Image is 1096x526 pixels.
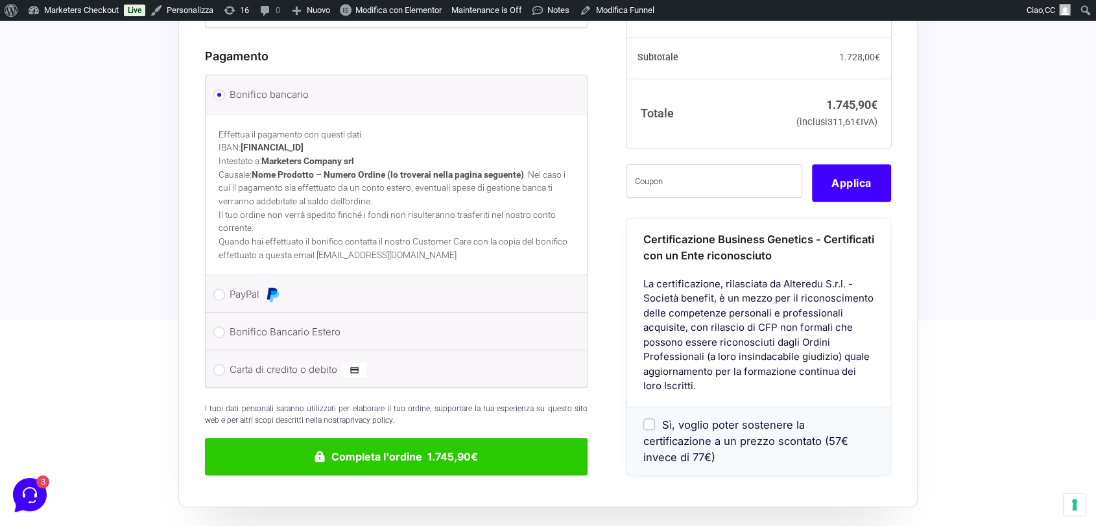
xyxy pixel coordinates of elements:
[1045,5,1055,15] span: CC
[39,425,61,436] p: Home
[112,425,147,436] p: Messaggi
[54,88,198,101] p: Ciao 🙂 Se hai qualche domanda siamo qui per aiutarti!
[16,67,244,106] a: AssistenzaCiao 🙂 Se hai qualche domanda siamo qui per aiutarti!7 mesi fa1
[627,277,890,407] div: La certificazione, rilasciata da Alteredu S.r.l. - Società benefit, è un mezzo per il riconoscime...
[643,418,655,430] input: Sì, voglio poter sostenere la certificazione a un prezzo scontato (57€ invece di 77€)
[230,85,558,104] label: Bonifico bancario
[29,241,212,254] input: Cerca un articolo...
[342,362,366,377] img: Carta di credito o debito
[206,73,239,84] p: 7 mesi fa
[643,233,874,262] span: Certificazione Business Genetics - Certificati con un Ente riconosciuto
[346,416,392,425] a: privacy policy
[827,117,860,128] span: 311,61
[230,285,558,304] label: PayPal
[252,169,524,180] strong: Nome Prodotto – Numero Ordine (lo troverai nella pagina seguente)
[870,98,877,112] span: €
[54,138,195,151] p: Ciao 🙂 Se hai qualche domanda siamo qui per aiutarti!
[21,74,47,100] img: dark
[241,142,304,152] strong: [FINANCIAL_ID]
[643,418,848,464] span: Sì, voglio poter sostenere la certificazione a un prezzo scontato (57€ invece di 77€)
[261,156,354,166] strong: Marketers Company srl
[21,213,101,224] span: Trova una risposta
[205,438,588,475] button: Completa l'ordine 1.745,90€
[796,117,877,128] small: (inclusi IVA)
[355,5,442,15] span: Modifica con Elementor
[626,78,788,148] th: Totale
[230,322,558,342] label: Bonifico Bancario Estero
[21,52,110,62] span: Le tue conversazioni
[21,161,239,187] button: Inizia una conversazione
[205,47,588,65] h3: Pagamento
[169,407,249,436] button: Aiuto
[54,123,195,136] span: [PERSON_NAME]
[839,52,880,62] bdi: 1.728,00
[202,123,239,134] p: 12 mesi fa
[10,10,218,31] h2: Ciao da Marketers 👋
[812,164,891,202] button: Applica
[626,164,802,198] input: Coupon
[115,52,239,62] a: [DEMOGRAPHIC_DATA] tutto
[226,138,239,151] span: 2
[626,38,788,79] th: Subtotale
[826,98,877,112] bdi: 1.745,90
[875,52,880,62] span: €
[90,407,170,436] button: 3Messaggi
[219,128,574,208] p: Effettua il pagamento con questi dati. IBAN: Intestato a: Causale: . Nel caso i cui il pagamento ...
[200,425,219,436] p: Aiuto
[1064,494,1086,516] button: Le tue preferenze relative al consenso per le tecnologie di tracciamento
[84,169,191,180] span: Inizia una conversazione
[138,213,239,224] a: Apri Centro Assistenza
[230,360,558,379] label: Carta di credito o debito
[265,287,280,302] img: PayPal
[205,403,588,426] p: I tuoi dati personali saranno utilizzati per elaborare il tuo ordine, supportare la tua esperienz...
[21,124,47,150] img: dark
[10,407,90,436] button: Home
[226,88,239,101] span: 1
[10,475,49,514] iframe: Customerly Messenger Launcher
[16,117,244,156] a: [PERSON_NAME]Ciao 🙂 Se hai qualche domanda siamo qui per aiutarti!12 mesi fa2
[219,235,574,261] p: Quando hai effettuato il bonifico contatta il nostro Customer Care con la copia del bonifico effe...
[54,73,198,86] span: Assistenza
[124,5,145,16] a: Live
[855,117,860,128] span: €
[219,208,574,235] p: Il tuo ordine non verrà spedito finché i fondi non risulteranno trasferiti nel nostro conto corre...
[130,405,139,414] span: 3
